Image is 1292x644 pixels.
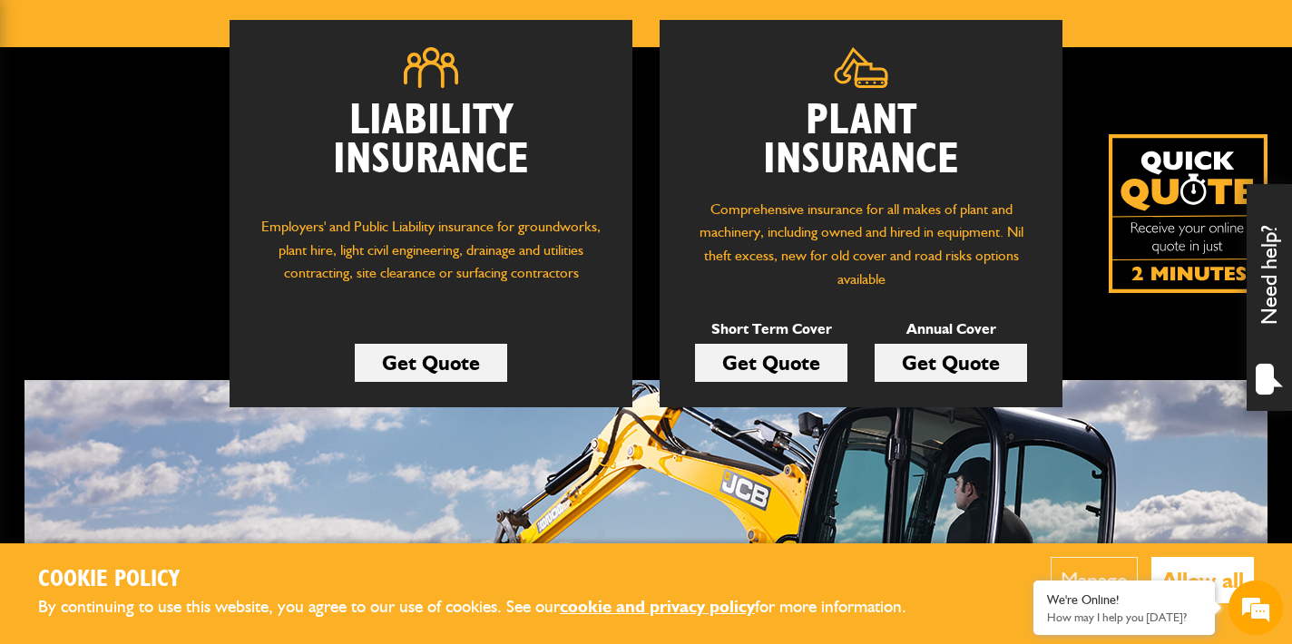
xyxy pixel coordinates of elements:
a: Get Quote [695,344,847,382]
input: Enter your phone number [24,275,331,315]
input: Enter your email address [24,221,331,261]
a: cookie and privacy policy [560,596,755,617]
em: Start Chat [247,505,329,530]
button: Manage [1051,557,1138,603]
button: Allow all [1151,557,1254,603]
input: Enter your last name [24,168,331,208]
a: Get Quote [875,344,1027,382]
h2: Cookie Policy [38,566,936,594]
p: How may I help you today? [1047,610,1201,624]
div: Minimize live chat window [298,9,341,53]
a: Get Quote [355,344,507,382]
textarea: Type your message and hit 'Enter' [24,328,331,490]
p: Short Term Cover [695,317,847,341]
div: We're Online! [1047,592,1201,608]
p: Employers' and Public Liability insurance for groundworks, plant hire, light civil engineering, d... [257,215,605,302]
p: Annual Cover [875,317,1027,341]
p: By continuing to use this website, you agree to our use of cookies. See our for more information. [38,593,936,621]
div: Need help? [1247,184,1292,411]
h2: Plant Insurance [687,102,1035,180]
h2: Liability Insurance [257,102,605,198]
img: Quick Quote [1109,134,1268,293]
a: Get your insurance quote isn just 2-minutes [1109,134,1268,293]
img: d_20077148190_company_1631870298795_20077148190 [31,101,76,126]
div: Chat with us now [94,102,305,125]
p: Comprehensive insurance for all makes of plant and machinery, including owned and hired in equipm... [687,198,1035,290]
